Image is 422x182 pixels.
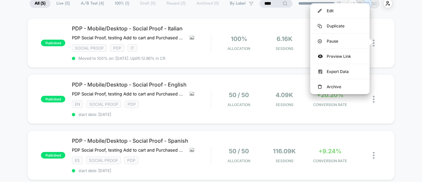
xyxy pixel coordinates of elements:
span: published [41,152,65,159]
div: Preview Link [310,49,370,64]
span: SOCIAL PROOF [72,44,107,52]
img: menu [318,9,322,13]
span: 4.09k [276,91,293,98]
span: 50 / 50 [229,148,249,155]
img: close [373,40,375,47]
span: PDP [125,100,139,108]
span: +9.24% [318,148,342,155]
span: Moved to 100% on: [DATE] . Uplift: 12.86% in CR [78,56,166,61]
p: SC [372,1,377,6]
img: close [373,96,375,103]
span: By Label [230,1,246,6]
span: start date: [DATE] [72,112,211,117]
img: close [373,152,375,159]
span: Sessions [263,46,306,51]
span: ES [72,157,83,164]
span: PDP - Mobile/Desktop - Social Proof - English [72,81,211,88]
span: PDP - Mobile/Desktop - Social Proof - Italian [72,25,211,32]
span: start date: [DATE] [72,168,211,173]
span: SOCIAL PROOF [86,100,121,108]
span: SOCIAL PROOF [86,157,121,164]
span: 50 / 50 [229,91,249,98]
span: Allocation [227,102,250,107]
span: EN [72,100,83,108]
span: Allocation [227,46,250,51]
span: PDP [110,44,124,52]
span: PDP Social Proof, testing Add to cart and Purchased messaging [72,91,185,96]
img: menu [318,85,322,89]
span: 116.09k [273,148,296,155]
span: PDP - Mobile/Desktop - Social Proof - Spanish [72,137,211,144]
span: PDP [124,157,138,164]
span: published [41,40,65,46]
span: 6.16k [277,35,292,42]
span: PDP Social Proof, testing Add to cart and Purchased messaging [72,147,185,153]
span: published [41,96,65,102]
span: CONVERSION RATE [309,102,351,107]
div: Archive [310,79,370,94]
span: CONVERSION RATE [309,159,351,163]
span: IT [128,44,137,52]
div: Pause [310,34,370,49]
span: Allocation [227,159,250,163]
span: Sessions [263,159,306,163]
div: Export Data [310,64,370,79]
img: menu [318,39,322,43]
span: Sessions [263,102,306,107]
span: 100% [231,35,247,42]
img: menu [318,24,322,28]
div: Edit [310,3,370,18]
span: PDP Social Proof, testing Add to cart and Purchased messaging [72,35,185,40]
div: Duplicate [310,18,370,33]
